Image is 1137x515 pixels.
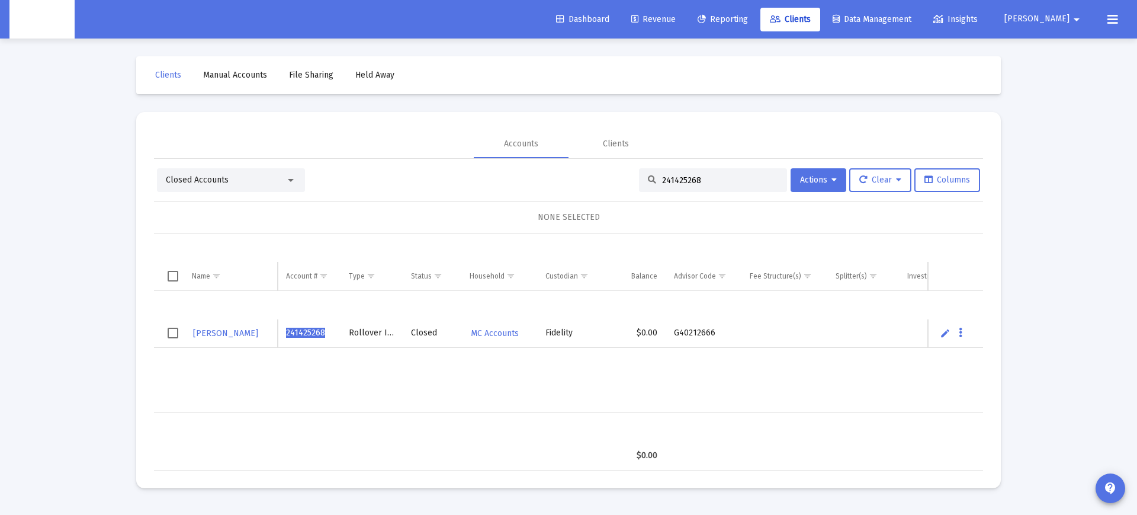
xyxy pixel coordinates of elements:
span: Clients [155,70,181,80]
a: Clients [760,8,820,31]
span: Revenue [631,14,676,24]
td: Column Status [403,262,461,290]
span: [PERSON_NAME] [1004,14,1069,24]
span: Show filter options for column 'Type' [367,271,375,280]
span: Show filter options for column 'Name' [212,271,221,280]
span: Held Away [355,70,394,80]
div: Household [470,271,505,281]
span: Show filter options for column 'Account #' [319,271,328,280]
td: Column Custodian [537,262,609,290]
a: Held Away [346,63,404,87]
div: Fee Structure(s) [750,271,801,281]
div: Splitter(s) [836,271,867,281]
span: [PERSON_NAME] [193,328,258,338]
div: Closed [411,327,453,339]
td: Column Type [341,262,403,290]
input: Search [662,175,778,185]
a: Edit [940,328,950,338]
td: Column Account # [278,262,341,290]
div: Select all [168,271,178,282]
td: Rollover IRA [341,319,403,348]
a: Insights [924,8,987,31]
span: Show filter options for column 'Fee Structure(s)' [803,271,812,280]
td: Column Fee Structure(s) [741,262,827,290]
span: Clients [770,14,811,24]
td: Column Investment Model [899,262,993,290]
span: Show filter options for column 'Advisor Code' [718,271,727,280]
span: Actions [800,175,837,185]
div: Custodian [545,271,578,281]
span: Show filter options for column 'Status' [433,271,442,280]
mat-icon: contact_support [1103,481,1117,495]
a: Data Management [823,8,921,31]
img: Dashboard [18,8,66,31]
td: $0.00 [609,319,666,348]
a: [PERSON_NAME] [192,325,259,342]
div: Investment Model [907,271,964,281]
a: Manual Accounts [194,63,277,87]
a: Reporting [688,8,757,31]
div: Advisor Code [674,271,716,281]
span: MC Accounts [471,328,519,338]
div: Data grid [154,233,983,471]
span: Show filter options for column 'Custodian' [580,271,589,280]
div: Account # [286,271,317,281]
span: Show filter options for column 'Household' [506,271,515,280]
span: Clear [859,175,901,185]
span: Insights [933,14,978,24]
div: Name [192,271,210,281]
span: Manual Accounts [203,70,267,80]
span: Data Management [833,14,911,24]
span: Dashboard [556,14,609,24]
button: Clear [849,168,911,192]
div: Select row [168,328,178,338]
div: Clients [603,138,629,150]
td: Column Balance [609,262,666,290]
span: Columns [924,175,970,185]
span: File Sharing [289,70,333,80]
a: MC Accounts [470,325,520,342]
div: Type [349,271,365,281]
button: Actions [791,168,846,192]
span: Reporting [698,14,748,24]
a: File Sharing [280,63,343,87]
div: Status [411,271,432,281]
span: 241425268 [286,328,325,338]
td: Column Household [461,262,537,290]
td: Fidelity [537,319,609,348]
span: Closed Accounts [166,175,229,185]
div: NONE SELECTED [163,212,974,223]
td: Column Splitter(s) [827,262,900,290]
a: Revenue [622,8,685,31]
td: Column Name [184,262,278,290]
td: Column Advisor Code [666,262,741,290]
a: Clients [146,63,191,87]
td: G40212666 [666,319,741,348]
div: Balance [631,271,657,281]
span: Show filter options for column 'Splitter(s)' [869,271,878,280]
button: Columns [914,168,980,192]
div: Accounts [504,138,538,150]
a: Dashboard [547,8,619,31]
mat-icon: arrow_drop_down [1069,8,1084,31]
div: $0.00 [618,450,657,462]
button: [PERSON_NAME] [990,7,1098,31]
